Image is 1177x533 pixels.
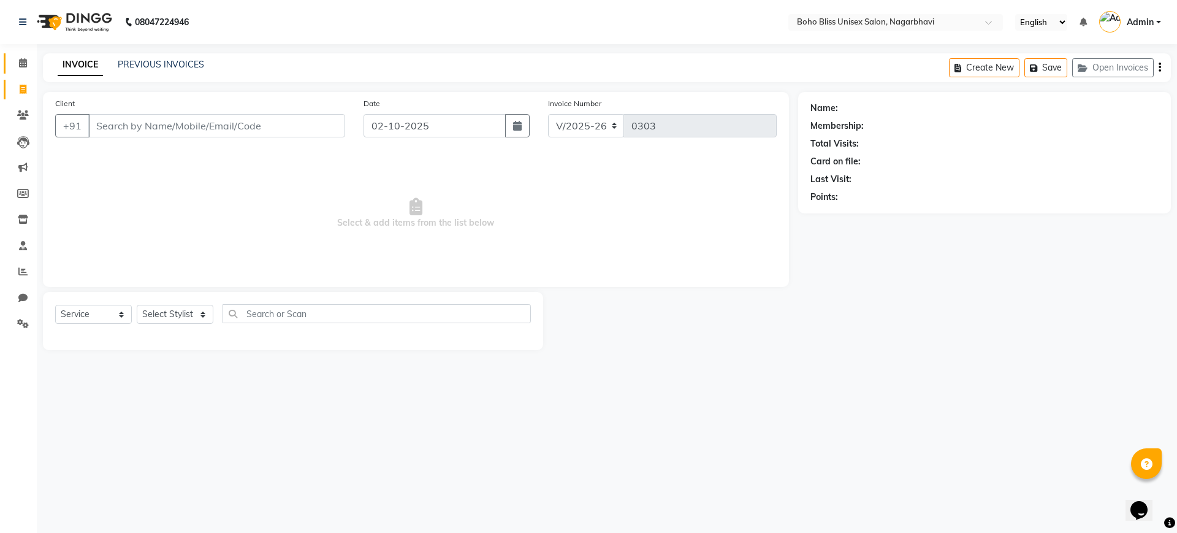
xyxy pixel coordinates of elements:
[810,191,838,204] div: Points:
[88,114,345,137] input: Search by Name/Mobile/Email/Code
[810,102,838,115] div: Name:
[949,58,1019,77] button: Create New
[118,59,204,70] a: PREVIOUS INVOICES
[55,98,75,109] label: Client
[1024,58,1067,77] button: Save
[223,304,531,323] input: Search or Scan
[1072,58,1154,77] button: Open Invoices
[1127,16,1154,29] span: Admin
[135,5,189,39] b: 08047224946
[1099,11,1121,33] img: Admin
[31,5,115,39] img: logo
[810,137,859,150] div: Total Visits:
[548,98,601,109] label: Invoice Number
[55,114,90,137] button: +91
[810,155,861,168] div: Card on file:
[810,173,851,186] div: Last Visit:
[55,152,777,275] span: Select & add items from the list below
[1126,484,1165,521] iframe: chat widget
[58,54,103,76] a: INVOICE
[364,98,380,109] label: Date
[810,120,864,132] div: Membership:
